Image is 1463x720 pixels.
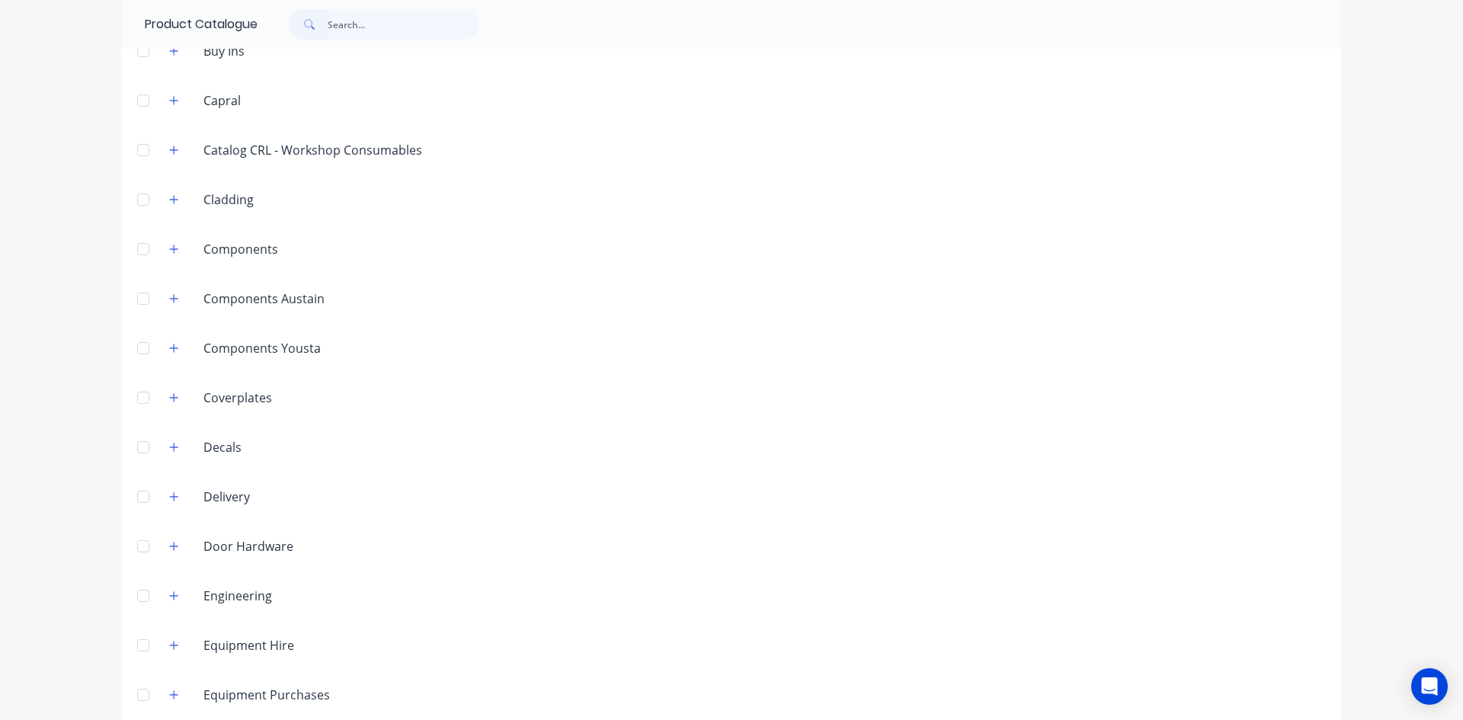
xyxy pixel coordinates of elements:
[191,488,262,506] div: Delivery
[191,686,342,704] div: Equipment Purchases
[191,290,337,308] div: Components Austain
[191,587,284,605] div: Engineering
[191,190,266,209] div: Cladding
[191,389,284,407] div: Coverplates
[328,9,479,40] input: Search...
[191,91,253,110] div: Capral
[191,636,306,654] div: Equipment Hire
[191,141,434,159] div: Catalog CRL - Workshop Consumables
[191,339,333,357] div: Components Yousta
[191,438,254,456] div: Decals
[191,537,306,555] div: Door Hardware
[1411,668,1448,705] div: Open Intercom Messenger
[191,42,257,60] div: Buy Ins
[191,240,290,258] div: Components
